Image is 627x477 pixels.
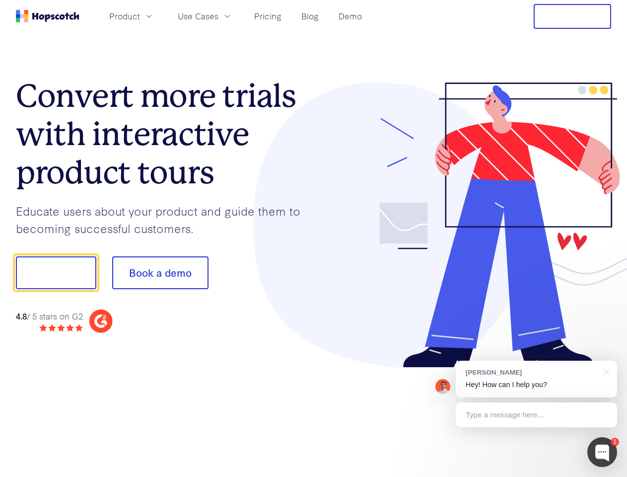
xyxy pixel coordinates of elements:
p: Hey! How can I help you? [466,380,607,390]
h1: Convert more trials with interactive product tours [16,77,314,191]
button: Show me! [16,256,96,289]
a: Blog [297,8,323,24]
p: Educate users about your product and guide them to becoming successful customers. [16,202,314,237]
a: Home [16,10,79,22]
img: Mark Spera [435,379,450,394]
button: Free Trial [534,4,611,29]
div: / 5 stars on G2 [16,310,83,322]
strong: 4.8 [16,310,27,321]
span: Use Cases [178,10,218,22]
a: Pricing [250,8,285,24]
button: Use Cases [172,8,238,24]
button: Product [103,8,160,24]
div: Type a message here... [456,402,617,427]
div: [PERSON_NAME] [466,368,597,377]
button: Book a demo [112,256,209,289]
a: Demo [335,8,366,24]
span: Product [109,10,140,22]
div: 1 [611,438,619,446]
